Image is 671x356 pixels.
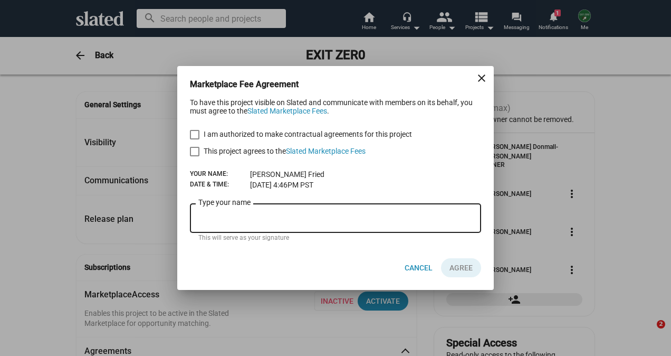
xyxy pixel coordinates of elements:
button: Cancel [396,258,441,277]
span: This project agrees to the [204,145,366,157]
span: [PERSON_NAME] [250,170,306,179]
a: Slated Marketplace Fees [247,107,327,115]
mat-hint: This will serve as your signature [198,234,289,242]
a: Slated Marketplace Fees [286,147,366,155]
h3: Marketplace Fee Agreement [190,79,313,90]
span: Cancel [405,258,433,277]
div: To have this project visible on Slated and communicate with members on its behalf, you must agree... [190,98,481,115]
dt: Date & Time: [190,181,250,189]
mat-icon: close [475,72,488,85]
span: Fried [308,170,324,179]
dt: Your Name: [190,170,250,179]
dd: [DATE] 4:46PM PST [250,181,313,189]
span: I am authorized to make contractual agreements for this project [204,128,412,140]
